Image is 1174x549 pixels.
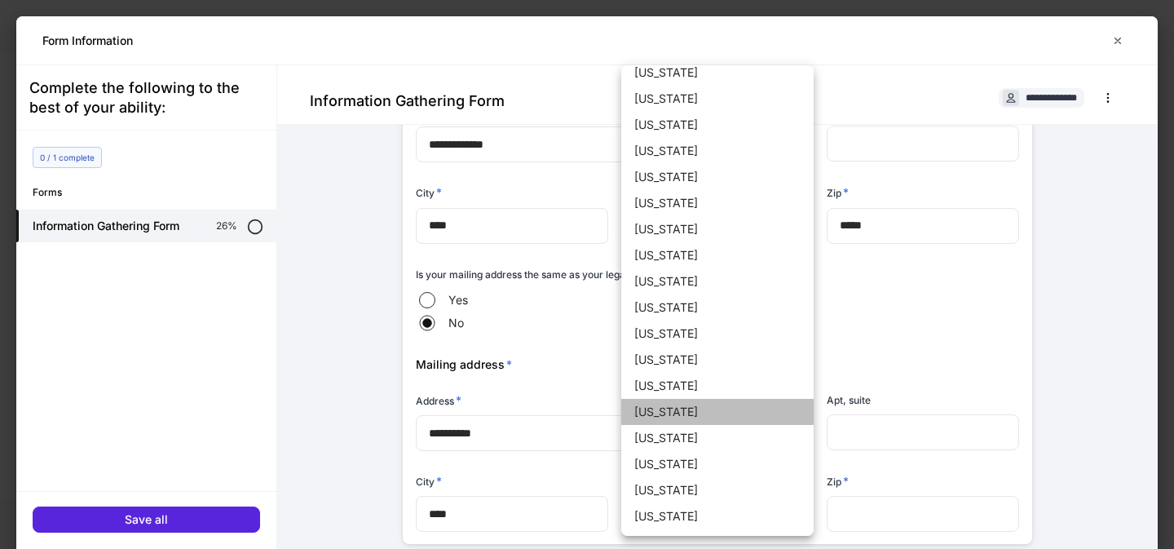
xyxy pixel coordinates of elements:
li: [US_STATE] [621,138,814,164]
li: [US_STATE] [621,294,814,321]
li: [US_STATE] [621,164,814,190]
li: [US_STATE] [621,503,814,529]
li: [US_STATE] [621,60,814,86]
li: [US_STATE] [621,86,814,112]
li: [US_STATE] [621,216,814,242]
li: [US_STATE] [621,112,814,138]
li: [US_STATE] [621,477,814,503]
li: [US_STATE] [621,321,814,347]
li: [US_STATE] [621,373,814,399]
li: [US_STATE] [621,451,814,477]
li: [US_STATE] [621,268,814,294]
li: [US_STATE] [621,399,814,425]
li: [US_STATE] [621,242,814,268]
li: [US_STATE] [621,425,814,451]
li: [US_STATE] [621,190,814,216]
li: [US_STATE] [621,347,814,373]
